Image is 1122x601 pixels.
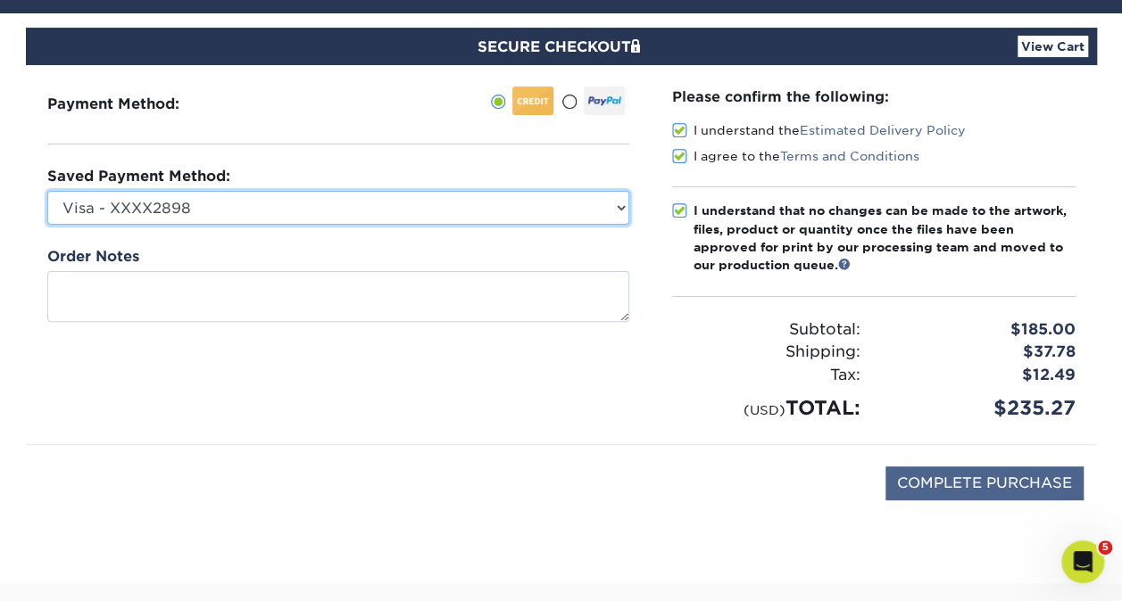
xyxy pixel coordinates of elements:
[1098,540,1112,555] span: 5
[874,364,1089,387] div: $12.49
[780,149,919,163] a: Terms and Conditions
[47,166,230,187] label: Saved Payment Method:
[659,393,874,423] div: TOTAL:
[800,123,966,137] a: Estimated Delivery Policy
[47,95,223,112] h3: Payment Method:
[694,202,1076,275] div: I understand that no changes can be made to the artwork, files, product or quantity once the file...
[885,466,1084,500] input: COMPLETE PURCHASE
[744,402,785,417] small: (USD)
[672,86,1076,107] div: Please confirm the following:
[659,341,874,364] div: Shipping:
[4,547,152,595] iframe: Google Customer Reviews
[659,364,874,387] div: Tax:
[1018,36,1088,57] a: View Cart
[39,466,129,519] img: DigiCert Secured Site Seal
[478,38,645,55] span: SECURE CHECKOUT
[874,341,1089,364] div: $37.78
[47,246,139,268] label: Order Notes
[874,393,1089,423] div: $235.27
[672,147,919,165] label: I agree to the
[1061,540,1104,583] iframe: Intercom live chat
[874,318,1089,342] div: $185.00
[672,121,966,139] label: I understand the
[659,318,874,342] div: Subtotal:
